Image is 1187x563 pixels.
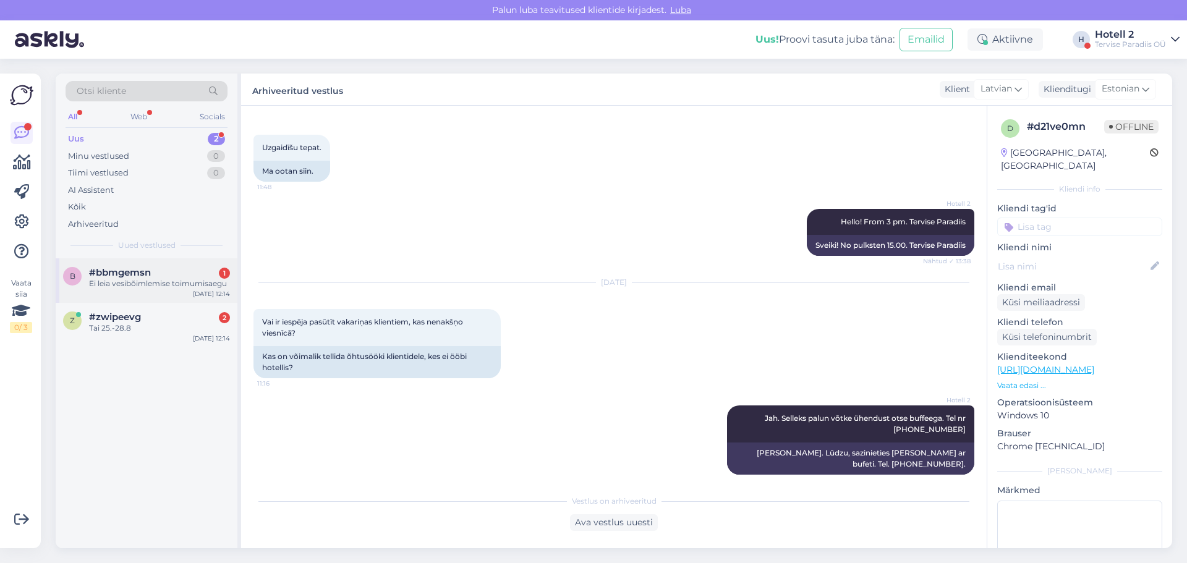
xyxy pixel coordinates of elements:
span: Hello! From 3 pm. Tervise Paradiis [841,217,966,226]
div: Ma ootan siin. [253,161,330,182]
div: [DATE] [253,277,974,288]
p: Kliendi tag'id [997,202,1162,215]
p: Chrome [TECHNICAL_ID] [997,440,1162,453]
div: Tiimi vestlused [68,167,129,179]
div: Vaata siia [10,277,32,333]
div: Aktiivne [968,28,1043,51]
div: Uus [68,133,84,145]
span: Offline [1104,120,1159,133]
input: Lisa tag [997,218,1162,236]
span: 11:57 [924,475,971,485]
img: Askly Logo [10,83,33,107]
div: Tervise Paradiis OÜ [1095,40,1166,49]
div: [PERSON_NAME] [997,465,1162,476]
p: Kliendi telefon [997,316,1162,329]
input: Lisa nimi [998,260,1148,273]
a: [URL][DOMAIN_NAME] [997,364,1094,375]
div: AI Assistent [68,184,114,197]
p: Kliendi nimi [997,241,1162,254]
div: [DATE] 12:14 [193,334,230,343]
p: Windows 10 [997,409,1162,422]
span: 11:16 [257,379,304,388]
div: [PERSON_NAME]. Lūdzu, sazinieties [PERSON_NAME] ar bufeti. Tel. [PHONE_NUMBER]. [727,442,974,475]
div: Küsi meiliaadressi [997,294,1085,311]
span: z [70,316,75,325]
span: Otsi kliente [77,85,126,98]
div: All [66,109,80,125]
p: Brauser [997,427,1162,440]
div: Kõik [68,201,86,213]
span: Vai ir iespēja pasūtīt vakariņas klientiem, kas nenakšņo viesnīcā? [262,317,465,337]
p: Operatsioonisüsteem [997,396,1162,409]
div: 0 [207,167,225,179]
div: Ei leia vesibõimlemise toimumisaegu [89,278,230,289]
span: Estonian [1102,82,1139,96]
div: Ava vestlus uuesti [570,514,658,531]
span: Uzgaidīšu tepat. [262,143,321,152]
span: Hotell 2 [924,199,971,208]
div: Kas on võimalik tellida õhtusööki klientidele, kes ei ööbi hotellis? [253,346,501,378]
div: 2 [208,133,225,145]
div: Minu vestlused [68,150,129,163]
button: Emailid [900,28,953,51]
div: 0 / 3 [10,322,32,333]
span: Jah. Selleks palun võtke ühendust otse buffeega. Tel nr [PHONE_NUMBER] [765,413,968,434]
p: Kliendi email [997,281,1162,294]
span: Hotell 2 [924,396,971,405]
span: Nähtud ✓ 13:38 [923,256,971,266]
div: Klient [940,83,970,96]
span: Latvian [981,82,1012,96]
span: #zwipeevg [89,311,141,323]
p: Vaata edasi ... [997,380,1162,391]
div: Kliendi info [997,184,1162,195]
div: Klienditugi [1039,83,1091,96]
div: H [1073,31,1090,48]
span: Uued vestlused [118,240,176,251]
span: 11:48 [257,182,304,192]
div: Proovi tasuta juba täna: [755,32,895,47]
div: Sveiki! No pulksten 15.00. Tervise Paradiis [807,235,974,256]
a: Hotell 2Tervise Paradiis OÜ [1095,30,1180,49]
p: Klienditeekond [997,350,1162,363]
div: [DATE] 12:14 [193,289,230,298]
div: Web [128,109,150,125]
div: Socials [197,109,228,125]
div: Hotell 2 [1095,30,1166,40]
p: Märkmed [997,484,1162,497]
div: Arhiveeritud [68,218,119,231]
div: 1 [219,268,230,279]
div: 0 [207,150,225,163]
div: 2 [219,312,230,323]
div: Küsi telefoninumbrit [997,329,1097,345]
div: Tai 25.-28.8 [89,323,230,334]
span: b [70,271,75,281]
div: # d21ve0mn [1027,119,1104,134]
b: Uus! [755,33,779,45]
span: Luba [666,4,695,15]
span: Vestlus on arhiveeritud [572,496,657,507]
span: d [1007,124,1013,133]
span: #bbmgemsn [89,267,151,278]
div: [GEOGRAPHIC_DATA], [GEOGRAPHIC_DATA] [1001,146,1150,172]
label: Arhiveeritud vestlus [252,81,343,98]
